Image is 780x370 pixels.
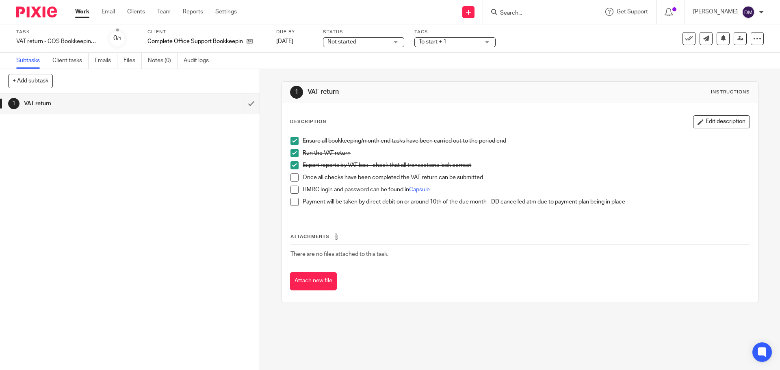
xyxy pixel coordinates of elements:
img: svg%3E [742,6,755,19]
p: Complete Office Support Bookkeeping Ltd [147,37,243,45]
a: Client tasks [52,53,89,69]
span: There are no files attached to this task. [290,251,388,257]
label: Status [323,29,404,35]
button: Edit description [693,115,750,128]
label: Task [16,29,97,35]
a: Settings [215,8,237,16]
span: [DATE] [276,39,293,44]
div: VAT return - COS Bookkeeping - August 2025 [16,37,97,45]
a: Capsule [409,187,430,193]
p: Run the VAT return [303,149,749,157]
p: [PERSON_NAME] [693,8,738,16]
a: Email [102,8,115,16]
p: Export reports by VAT box - check that all transactions look correct [303,161,749,169]
p: Description [290,119,326,125]
label: Due by [276,29,313,35]
div: 1 [8,98,19,109]
p: HMRC login and password can be found in [303,186,749,194]
span: To start + 1 [419,39,446,45]
small: /1 [117,37,121,41]
a: Clients [127,8,145,16]
p: Once all checks have been completed the VAT return can be submitted [303,173,749,182]
label: Client [147,29,266,35]
div: Instructions [711,89,750,95]
button: + Add subtask [8,74,53,88]
span: Not started [327,39,356,45]
button: Attach new file [290,272,337,290]
a: Notes (0) [148,53,178,69]
a: Subtasks [16,53,46,69]
span: Get Support [617,9,648,15]
div: VAT return - COS Bookkeeping - [DATE] [16,37,97,45]
a: Work [75,8,89,16]
a: Reports [183,8,203,16]
a: Audit logs [184,53,215,69]
a: Emails [95,53,117,69]
h1: VAT return [24,97,165,110]
a: Files [123,53,142,69]
div: 0 [113,34,121,43]
img: Pixie [16,6,57,17]
h1: VAT return [308,88,537,96]
span: Attachments [290,234,329,239]
a: Team [157,8,171,16]
div: 1 [290,86,303,99]
label: Tags [414,29,496,35]
p: Ensure all bookkeeping/month end tasks have been carried out to the period end [303,137,749,145]
p: Payment will be taken by direct debit on or around 10th of the due month - DD cancelled atm due t... [303,198,749,206]
input: Search [499,10,572,17]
